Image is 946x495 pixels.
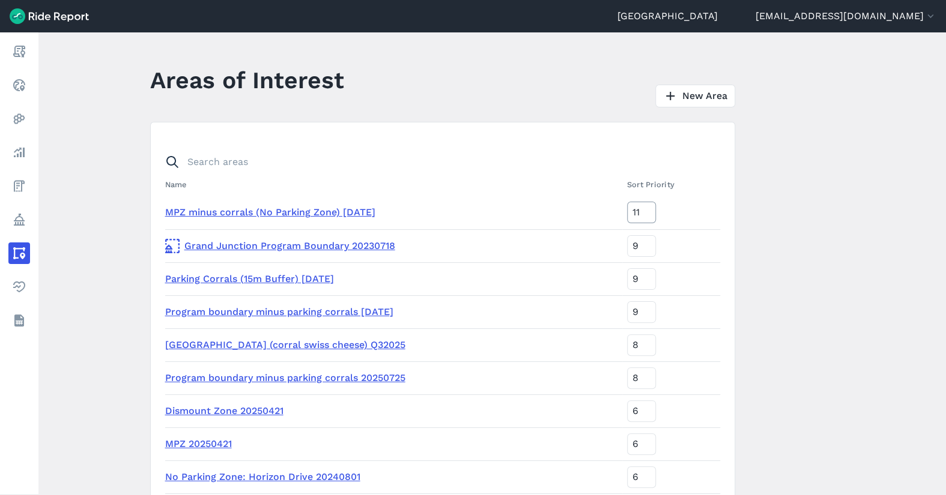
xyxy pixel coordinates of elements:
a: Report [8,41,30,62]
a: MPZ 20250421 [165,438,232,449]
button: [EMAIL_ADDRESS][DOMAIN_NAME] [756,9,936,23]
a: Areas [8,242,30,264]
a: Dismount Zone 20250421 [165,405,283,416]
a: Fees [8,175,30,197]
a: [GEOGRAPHIC_DATA] (corral swiss cheese) Q32025 [165,339,405,350]
a: Parking Corrals (15m Buffer) [DATE] [165,273,334,284]
h1: Areas of Interest [150,64,344,97]
a: Policy [8,209,30,230]
a: MPZ minus corrals (No Parking Zone) [DATE] [165,206,375,218]
a: Grand Junction Program Boundary 20230718 [165,239,617,253]
th: Sort Priority [622,173,720,196]
a: Program boundary minus parking corrals [DATE] [165,306,393,317]
a: Datasets [8,310,30,331]
a: Realtime [8,74,30,96]
a: No Parking Zone: Horizon Drive 20240801 [165,471,360,482]
a: Analyze [8,142,30,163]
a: [GEOGRAPHIC_DATA] [617,9,718,23]
a: Heatmaps [8,108,30,130]
a: New Area [655,85,735,107]
a: Health [8,276,30,298]
th: Name [165,173,622,196]
input: Search areas [158,151,713,173]
img: Ride Report [10,8,89,24]
a: Program boundary minus parking corrals 20250725 [165,372,405,383]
